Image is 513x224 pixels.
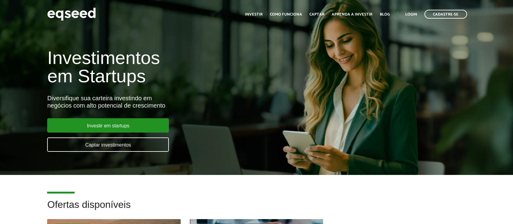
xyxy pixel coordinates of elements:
a: Captar investimentos [47,137,169,152]
a: Captar [309,12,324,16]
img: EqSeed [47,6,96,22]
a: Investir [245,12,263,16]
div: Diversifique sua carteira investindo em negócios com alto potencial de crescimento [47,94,295,109]
a: Login [405,12,417,16]
a: Como funciona [270,12,302,16]
a: Aprenda a investir [332,12,372,16]
h1: Investimentos em Startups [47,49,295,85]
a: Investir em startups [47,118,169,133]
h2: Ofertas disponíveis [47,199,466,219]
a: Blog [380,12,390,16]
a: Cadastre-se [424,10,467,19]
